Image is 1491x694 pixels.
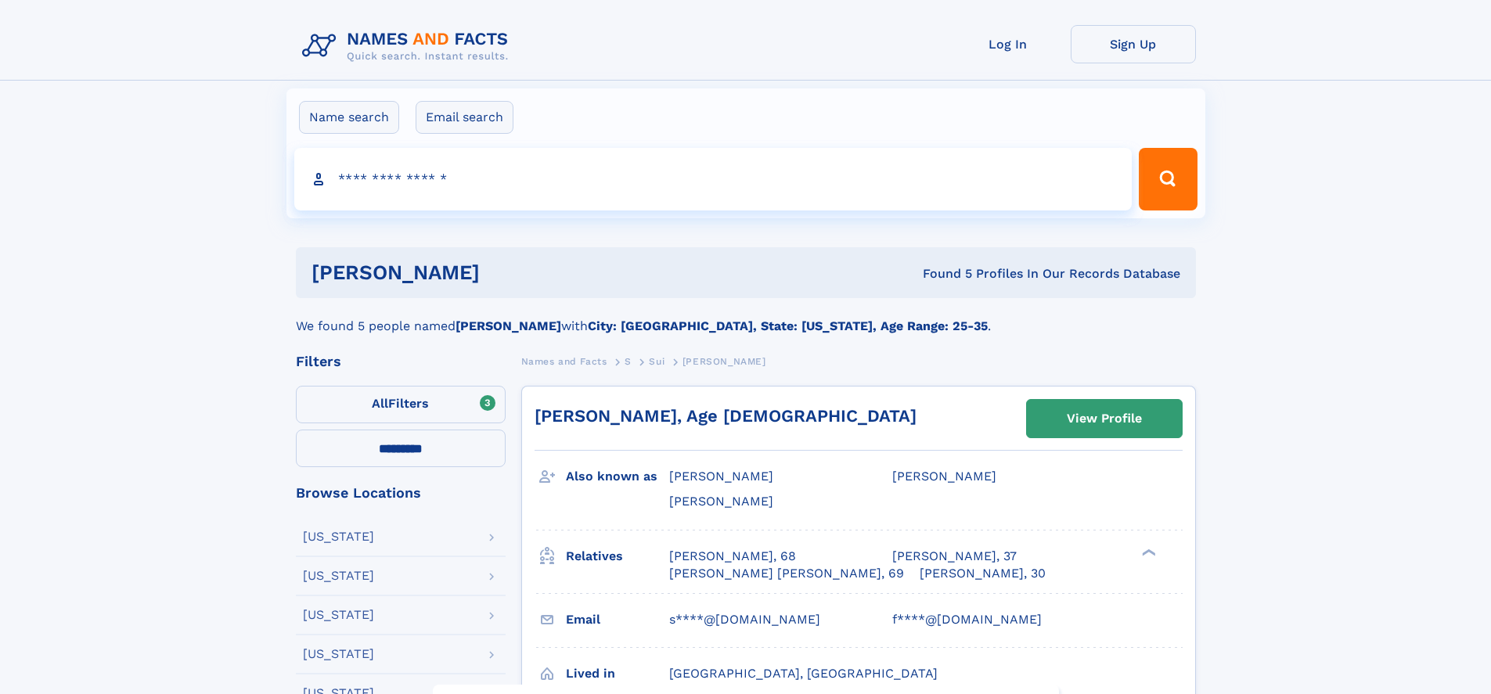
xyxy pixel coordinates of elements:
[1071,25,1196,63] a: Sign Up
[296,354,506,369] div: Filters
[312,263,701,282] h1: [PERSON_NAME]
[303,570,374,582] div: [US_STATE]
[669,494,773,509] span: [PERSON_NAME]
[892,469,996,484] span: [PERSON_NAME]
[669,565,904,582] a: [PERSON_NAME] [PERSON_NAME], 69
[566,606,669,633] h3: Email
[296,486,506,500] div: Browse Locations
[920,565,1046,582] a: [PERSON_NAME], 30
[669,666,938,681] span: [GEOGRAPHIC_DATA], [GEOGRAPHIC_DATA]
[372,396,388,411] span: All
[535,406,917,426] a: [PERSON_NAME], Age [DEMOGRAPHIC_DATA]
[625,356,632,367] span: S
[296,298,1196,336] div: We found 5 people named with .
[303,530,374,543] div: [US_STATE]
[303,648,374,660] div: [US_STATE]
[294,148,1133,210] input: search input
[299,101,399,134] label: Name search
[1027,400,1182,437] a: View Profile
[303,609,374,621] div: [US_STATE]
[682,356,766,367] span: [PERSON_NAME]
[625,351,632,371] a: S
[521,351,607,371] a: Names and Facts
[945,25,1071,63] a: Log In
[649,351,664,371] a: Sui
[1139,148,1197,210] button: Search Button
[892,548,1017,565] a: [PERSON_NAME], 37
[566,543,669,570] h3: Relatives
[588,318,988,333] b: City: [GEOGRAPHIC_DATA], State: [US_STATE], Age Range: 25-35
[296,25,521,67] img: Logo Names and Facts
[649,356,664,367] span: Sui
[566,463,669,490] h3: Also known as
[701,265,1180,282] div: Found 5 Profiles In Our Records Database
[416,101,513,134] label: Email search
[296,386,506,423] label: Filters
[1067,401,1142,437] div: View Profile
[456,318,561,333] b: [PERSON_NAME]
[1138,547,1157,557] div: ❯
[669,548,796,565] a: [PERSON_NAME], 68
[669,469,773,484] span: [PERSON_NAME]
[566,660,669,687] h3: Lived in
